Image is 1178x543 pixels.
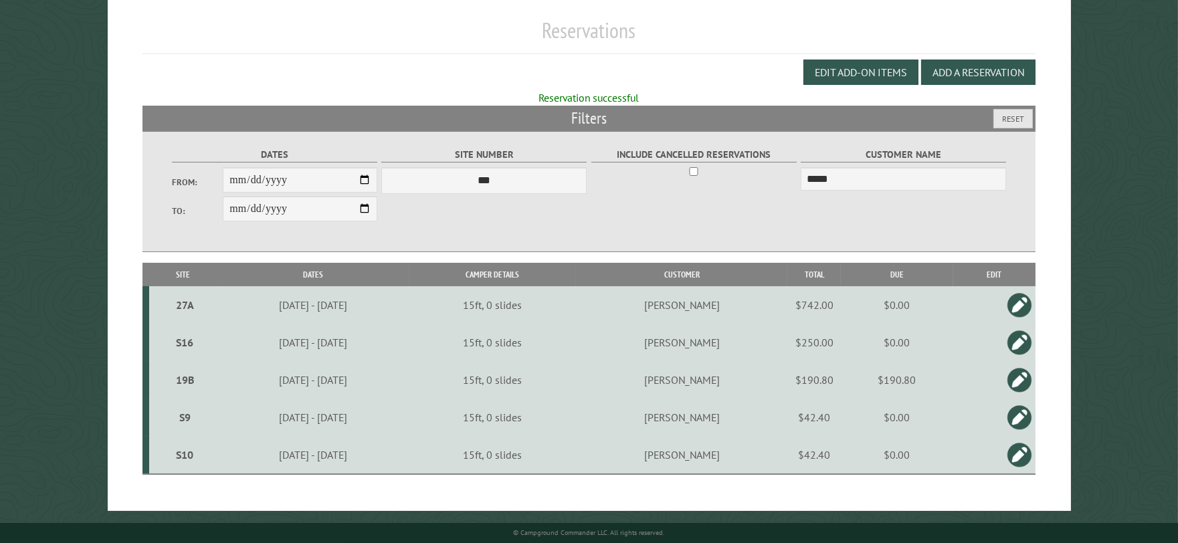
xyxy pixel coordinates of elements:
[576,361,787,399] td: [PERSON_NAME]
[155,298,215,312] div: 27A
[953,263,1036,286] th: Edit
[409,263,576,286] th: Camper Details
[409,399,576,436] td: 15ft, 0 slides
[172,176,223,189] label: From:
[142,106,1035,131] h2: Filters
[409,324,576,361] td: 15ft, 0 slides
[409,436,576,474] td: 15ft, 0 slides
[155,336,215,349] div: S16
[219,373,407,387] div: [DATE] - [DATE]
[219,448,407,461] div: [DATE] - [DATE]
[219,298,407,312] div: [DATE] - [DATE]
[217,263,409,286] th: Dates
[801,147,1006,162] label: Customer Name
[576,399,787,436] td: [PERSON_NAME]
[787,263,841,286] th: Total
[142,17,1035,54] h1: Reservations
[993,109,1033,128] button: Reset
[841,361,953,399] td: $190.80
[155,448,215,461] div: S10
[787,436,841,474] td: $42.40
[787,399,841,436] td: $42.40
[576,324,787,361] td: [PERSON_NAME]
[576,286,787,324] td: [PERSON_NAME]
[591,147,797,162] label: Include Cancelled Reservations
[149,263,217,286] th: Site
[803,60,918,85] button: Edit Add-on Items
[787,286,841,324] td: $742.00
[142,90,1035,105] div: Reservation successful
[155,373,215,387] div: 19B
[841,399,953,436] td: $0.00
[576,263,787,286] th: Customer
[381,147,587,162] label: Site Number
[514,528,665,537] small: © Campground Commander LLC. All rights reserved.
[787,361,841,399] td: $190.80
[219,336,407,349] div: [DATE] - [DATE]
[841,263,953,286] th: Due
[409,361,576,399] td: 15ft, 0 slides
[921,60,1036,85] button: Add a Reservation
[155,411,215,424] div: S9
[576,436,787,474] td: [PERSON_NAME]
[841,286,953,324] td: $0.00
[172,147,377,162] label: Dates
[841,324,953,361] td: $0.00
[409,286,576,324] td: 15ft, 0 slides
[841,436,953,474] td: $0.00
[787,324,841,361] td: $250.00
[219,411,407,424] div: [DATE] - [DATE]
[172,205,223,217] label: To:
